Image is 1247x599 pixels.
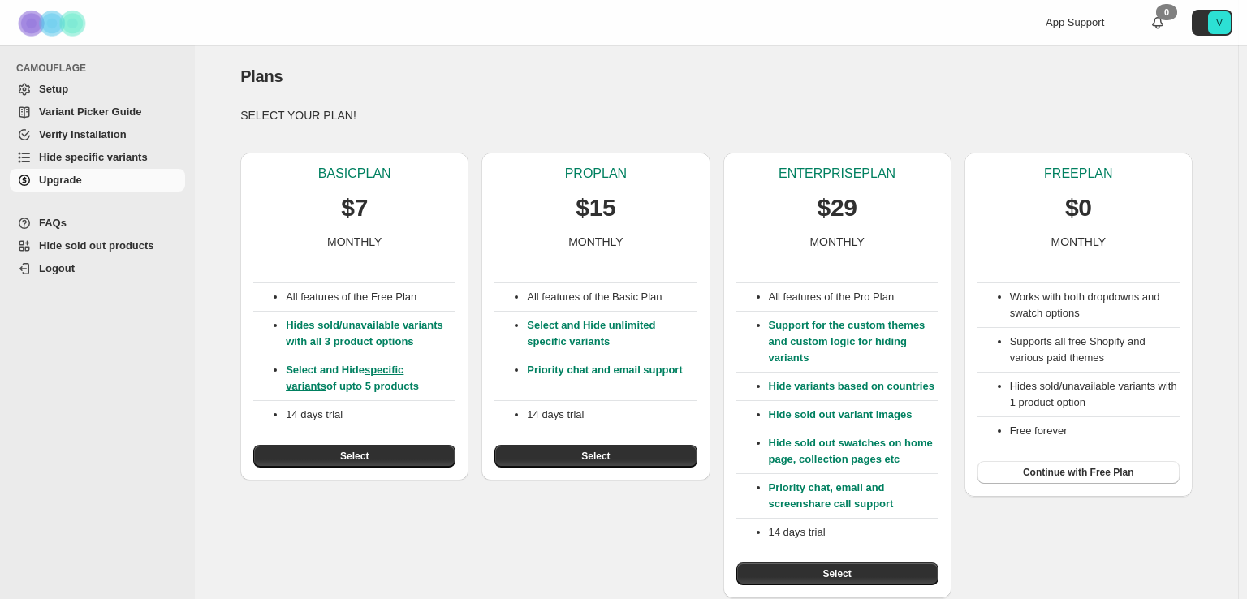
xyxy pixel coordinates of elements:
span: Variant Picker Guide [39,106,141,118]
p: Priority chat, email and screenshare call support [769,480,938,512]
img: Camouflage [13,1,94,45]
button: Avatar with initials V [1192,10,1232,36]
a: Hide specific variants [10,146,185,169]
p: 14 days trial [769,524,938,541]
p: All features of the Pro Plan [769,289,938,305]
a: Upgrade [10,169,185,192]
p: FREE PLAN [1044,166,1112,182]
span: Continue with Free Plan [1023,466,1134,479]
p: 14 days trial [527,407,697,423]
p: ENTERPRISE PLAN [779,166,895,182]
p: MONTHLY [327,234,382,250]
a: Variant Picker Guide [10,101,185,123]
a: Logout [10,257,185,280]
p: Hide variants based on countries [769,378,938,394]
p: MONTHLY [809,234,864,250]
div: 0 [1156,4,1177,20]
span: Select [822,567,851,580]
span: Select [340,450,369,463]
text: V [1216,18,1223,28]
a: FAQs [10,212,185,235]
span: Verify Installation [39,128,127,140]
p: Hides sold/unavailable variants with all 3 product options [286,317,455,350]
span: Hide sold out products [39,239,154,252]
button: Select [494,445,697,468]
button: Continue with Free Plan [977,461,1180,484]
li: Supports all free Shopify and various paid themes [1010,334,1180,366]
p: 14 days trial [286,407,455,423]
span: Avatar with initials V [1208,11,1231,34]
span: Select [581,450,610,463]
p: All features of the Basic Plan [527,289,697,305]
p: Select and Hide unlimited specific variants [527,317,697,350]
p: BASIC PLAN [318,166,391,182]
span: Plans [240,67,283,85]
p: MONTHLY [568,234,623,250]
a: 0 [1150,15,1166,31]
p: PRO PLAN [565,166,627,182]
p: Support for the custom themes and custom logic for hiding variants [769,317,938,366]
p: $15 [576,192,615,224]
a: Setup [10,78,185,101]
li: Free forever [1010,423,1180,439]
li: Hides sold/unavailable variants with 1 product option [1010,378,1180,411]
p: $0 [1065,192,1092,224]
p: Hide sold out variant images [769,407,938,423]
p: $29 [818,192,857,224]
li: Works with both dropdowns and swatch options [1010,289,1180,321]
p: Priority chat and email support [527,362,697,394]
p: MONTHLY [1051,234,1106,250]
p: All features of the Free Plan [286,289,455,305]
p: SELECT YOUR PLAN! [240,107,1193,123]
span: FAQs [39,217,67,229]
span: Hide specific variants [39,151,148,163]
p: $7 [341,192,368,224]
p: Select and Hide of upto 5 products [286,362,455,394]
span: Upgrade [39,174,82,186]
a: Verify Installation [10,123,185,146]
span: CAMOUFLAGE [16,62,187,75]
span: App Support [1046,16,1104,28]
span: Logout [39,262,75,274]
p: Hide sold out swatches on home page, collection pages etc [769,435,938,468]
button: Select [736,562,938,585]
span: Setup [39,83,68,95]
button: Select [253,445,455,468]
a: Hide sold out products [10,235,185,257]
